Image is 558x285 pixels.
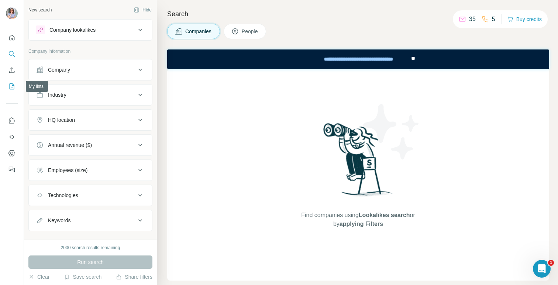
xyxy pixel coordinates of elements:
[116,273,152,281] button: Share filters
[6,147,18,160] button: Dashboard
[48,192,78,199] div: Technologies
[48,116,75,124] div: HQ location
[29,136,152,154] button: Annual revenue ($)
[6,7,18,19] img: Avatar
[28,48,152,55] p: Company information
[507,14,542,24] button: Buy credits
[28,7,52,13] div: New search
[6,163,18,176] button: Feedback
[29,111,152,129] button: HQ location
[359,212,410,218] span: Lookalikes search
[29,21,152,39] button: Company lookalikes
[185,28,212,35] span: Companies
[128,4,157,16] button: Hide
[28,273,49,281] button: Clear
[6,130,18,144] button: Use Surfe API
[358,99,425,165] img: Surfe Illustration - Stars
[167,49,549,69] iframe: Banner
[320,121,397,203] img: Surfe Illustration - Woman searching with binoculars
[299,211,417,229] span: Find companies using or by
[492,15,495,24] p: 5
[48,91,66,99] div: Industry
[242,28,259,35] span: People
[6,63,18,77] button: Enrich CSV
[6,31,18,44] button: Quick start
[29,186,152,204] button: Technologies
[48,66,70,73] div: Company
[6,114,18,127] button: Use Surfe on LinkedIn
[29,86,152,104] button: Industry
[29,61,152,79] button: Company
[49,26,96,34] div: Company lookalikes
[29,212,152,229] button: Keywords
[6,80,18,93] button: My lists
[533,260,551,278] iframe: Intercom live chat
[340,221,383,227] span: applying Filters
[61,244,120,251] div: 2000 search results remaining
[64,273,101,281] button: Save search
[48,217,70,224] div: Keywords
[167,9,549,19] h4: Search
[548,260,554,266] span: 1
[469,15,476,24] p: 35
[6,47,18,61] button: Search
[48,141,92,149] div: Annual revenue ($)
[29,161,152,179] button: Employees (size)
[48,166,87,174] div: Employees (size)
